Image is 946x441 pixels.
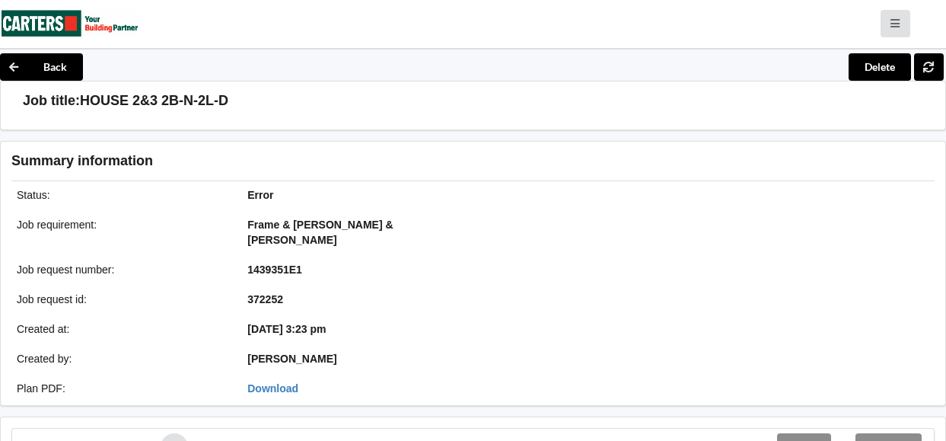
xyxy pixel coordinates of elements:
b: 372252 [247,293,283,305]
b: Frame & [PERSON_NAME] & [PERSON_NAME] [247,219,393,246]
h3: HOUSE 2&3 2B-N-2L-D [80,92,228,110]
h3: Job title: [23,92,80,110]
h3: Summary information [11,152,699,170]
div: Job request id : [6,292,237,307]
div: Plan PDF : [6,381,237,396]
b: [PERSON_NAME] [247,353,336,365]
div: Created at : [6,321,237,337]
a: Download [247,382,298,395]
div: Job request number : [6,262,237,277]
b: 1439351E1 [247,264,302,276]
b: Error [247,189,273,201]
div: Status : [6,187,237,203]
button: Delete [849,53,911,81]
div: Job requirement : [6,217,237,248]
b: [DATE] 3:23 pm [247,323,326,335]
div: Created by : [6,351,237,366]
